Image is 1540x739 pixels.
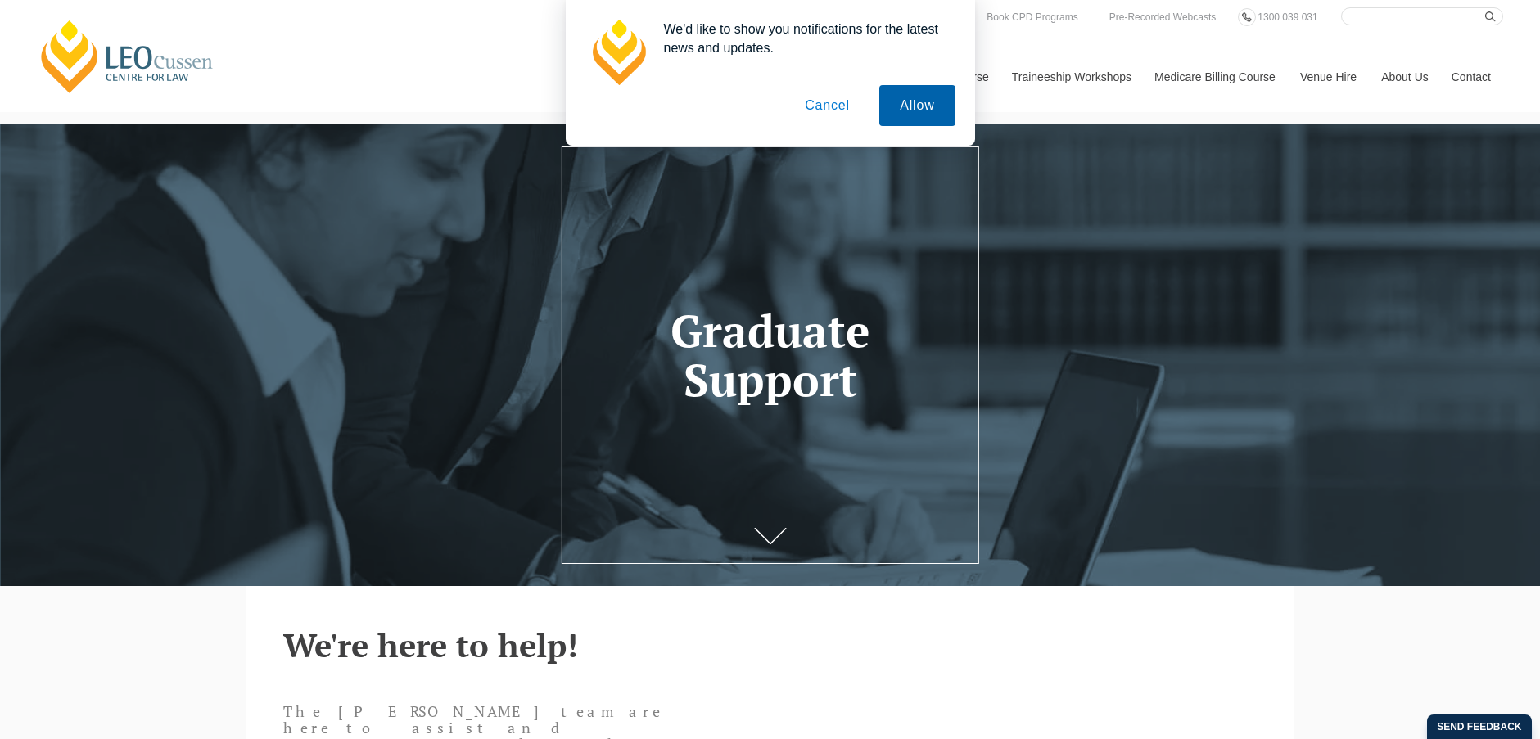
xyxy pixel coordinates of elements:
button: Cancel [784,85,870,126]
h1: Graduate Support [585,306,955,405]
h2: We're here to help! [283,627,1258,663]
img: notification icon [585,20,651,85]
button: Allow [879,85,955,126]
div: We'd like to show you notifications for the latest news and updates. [651,20,955,57]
